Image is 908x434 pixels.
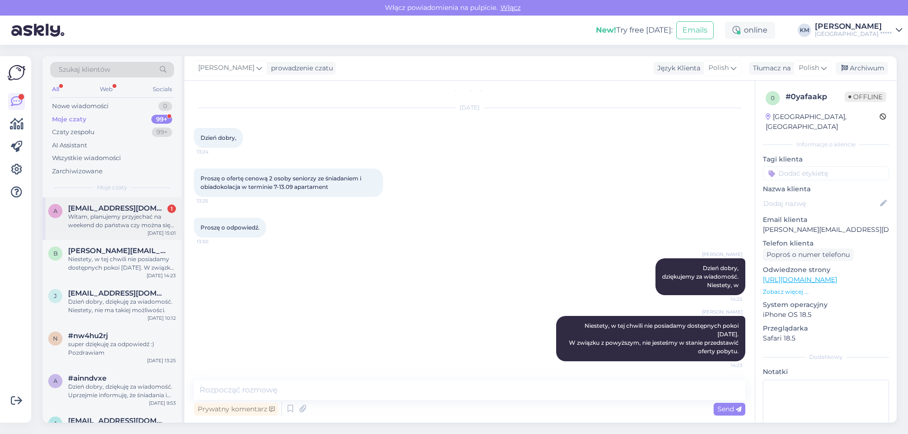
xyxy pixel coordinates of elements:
div: [GEOGRAPHIC_DATA], [GEOGRAPHIC_DATA] [766,112,880,132]
div: Try free [DATE]: [596,25,672,36]
div: Moje czaty [52,115,87,124]
div: [DATE] 10:12 [148,315,176,322]
div: Wszystkie wiadomości [52,153,121,163]
span: alicja_maria@yahoo.de [68,204,166,213]
div: 99+ [152,128,172,137]
span: b [53,250,58,257]
div: 99+ [151,115,172,124]
span: n [53,335,58,342]
p: Zobacz więcej ... [763,288,889,296]
p: Telefon klienta [763,238,889,248]
div: Dzień dobry, dziękuję za wiadomość. Uprzejmie informuję, że śniadania i obiadokolacje mają formę ... [68,383,176,400]
input: Dodać etykietę [763,166,889,180]
span: 13:50 [197,238,232,245]
span: [PERSON_NAME] [702,251,742,258]
b: New! [596,26,616,34]
div: Poproś o numer telefonu [763,248,854,261]
div: Dodatkowy [763,353,889,361]
div: Informacje o kliencie [763,140,889,149]
span: Niestety, w tej chwili nie posiadamy dostępnych pokoi [DATE]. W związku z powyższym, nie jesteśmy... [569,322,740,355]
span: #nw4hu2rj [68,332,108,340]
p: Tagi klienta [763,154,889,164]
span: Proszę o ofertę cenową 2 osoby seniorzy ze śniadaniem i obiadokolacja w terminie 7-13.09 apartament [201,175,363,190]
div: [DATE] 15:01 [148,230,176,237]
div: Język Klienta [654,63,700,73]
div: [DATE] 13:25 [147,357,176,364]
span: Polish [799,63,819,73]
div: [DATE] 14:23 [147,272,176,279]
p: iPhone OS 18.5 [763,310,889,320]
input: Dodaj nazwę [763,198,878,209]
span: Proszę o odpowiedź. [201,224,260,231]
span: a [53,377,58,384]
p: Nazwa klienta [763,184,889,194]
div: Czaty zespołu [52,128,95,137]
button: Emails [676,21,714,39]
img: Askly Logo [8,64,26,82]
a: [URL][DOMAIN_NAME] [763,275,837,284]
span: Moje czaty [97,183,127,192]
div: [PERSON_NAME] [815,23,892,30]
div: Dzień dobry, dziękuję za wiadomość. Niestety, nie ma takiej możliwości. [68,298,176,315]
p: Odwiedzone strony [763,265,889,275]
div: Nowe wiadomości [52,102,109,111]
span: #ainndvxe [68,374,106,383]
span: Włącz [498,3,524,12]
span: agnbod@wp.pl [68,417,166,425]
span: Send [717,405,742,413]
div: Web [98,83,114,95]
div: Tłumacz na [749,63,791,73]
p: Przeglądarka [763,323,889,333]
div: 0 [158,102,172,111]
span: 13:25 [197,197,232,204]
p: Notatki [763,367,889,377]
div: prowadzenie czatu [267,63,333,73]
span: [PERSON_NAME] [702,308,742,315]
p: System operacyjny [763,300,889,310]
div: All [50,83,61,95]
a: [PERSON_NAME][GEOGRAPHIC_DATA] ***** [815,23,902,38]
span: j [54,292,57,299]
div: Prywatny komentarz [194,403,279,416]
p: Email klienta [763,215,889,225]
div: Niestety, w tej chwili nie posiadamy dostępnych pokoi [DATE]. W związku z powyższym, nie jesteśmy... [68,255,176,272]
span: jarekkalasz2811@gmail.com [68,289,166,298]
div: KM [798,24,811,37]
span: 14:22 [707,296,742,303]
span: Polish [708,63,729,73]
div: [DATE] [194,103,745,112]
p: Safari 18.5 [763,333,889,343]
div: Witam, planujemy przyjechać na weekend do państwa czy można się dowiedzieć i czy jest już ten pla... [68,213,176,230]
span: 13:24 [197,148,232,155]
div: Socials [151,83,174,95]
span: 14:23 [707,362,742,369]
div: AI Assistant [52,141,87,150]
div: [DATE] 9:53 [149,400,176,407]
div: # 0yafaakp [786,91,845,102]
span: barbara.fortuna15@gmail.com [68,247,166,255]
div: super dziękuję za odpowiedź :) Pozdrawiam [68,340,176,357]
span: Dzień dobry, dziękujemy za wiadomość. Niestety, w [662,264,739,289]
p: [PERSON_NAME][EMAIL_ADDRESS][DOMAIN_NAME] [763,225,889,235]
div: 1 [167,204,176,213]
span: a [53,207,58,214]
span: 0 [771,94,775,102]
span: [PERSON_NAME] [198,63,254,73]
div: Archiwum [836,62,888,75]
span: Szukaj klientów [59,65,110,75]
div: online [725,22,775,39]
div: Zarchiwizowane [52,167,103,176]
span: Dzień dobry, [201,134,236,141]
span: a [53,420,58,427]
span: Offline [845,92,886,102]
